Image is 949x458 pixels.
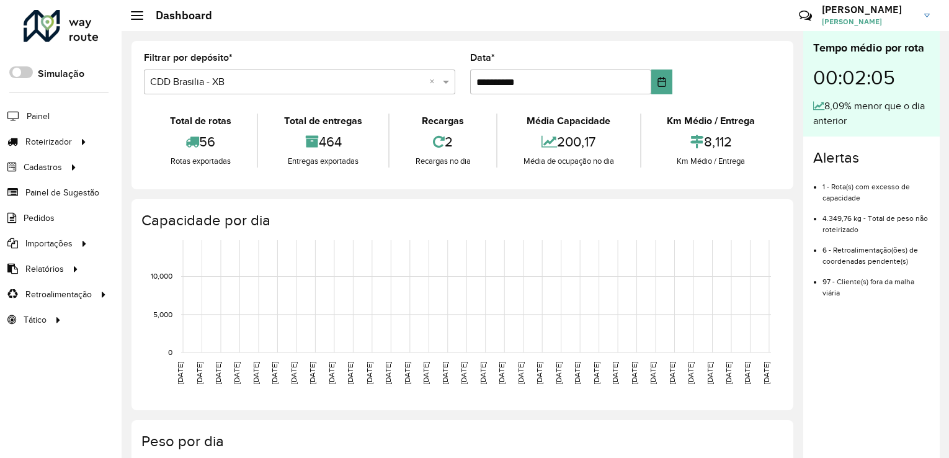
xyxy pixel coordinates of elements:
[470,50,495,65] label: Data
[214,362,222,384] text: [DATE]
[393,128,493,155] div: 2
[517,362,525,384] text: [DATE]
[743,362,751,384] text: [DATE]
[724,362,733,384] text: [DATE]
[233,362,241,384] text: [DATE]
[630,362,638,384] text: [DATE]
[644,128,778,155] div: 8,112
[592,362,600,384] text: [DATE]
[25,186,99,199] span: Painel de Sugestão
[25,263,64,276] span: Relatórios
[176,362,184,384] text: [DATE]
[151,272,172,281] text: 10,000
[195,362,203,384] text: [DATE]
[27,110,50,123] span: Painel
[384,362,392,384] text: [DATE]
[141,212,781,230] h4: Capacidade por dia
[290,362,298,384] text: [DATE]
[813,149,930,167] h4: Alertas
[393,155,493,168] div: Recargas no dia
[441,362,449,384] text: [DATE]
[573,362,581,384] text: [DATE]
[668,362,676,384] text: [DATE]
[649,362,657,384] text: [DATE]
[403,362,411,384] text: [DATE]
[25,135,72,148] span: Roteirizador
[611,362,619,384] text: [DATE]
[429,74,440,89] span: Clear all
[261,128,385,155] div: 464
[144,50,233,65] label: Filtrar por depósito
[141,433,781,451] h4: Peso por dia
[822,267,930,299] li: 97 - Cliente(s) fora da malha viária
[261,114,385,128] div: Total de entregas
[501,155,636,168] div: Média de ocupação no dia
[792,2,819,29] a: Contato Rápido
[651,70,672,94] button: Choose Date
[393,114,493,128] div: Recargas
[822,172,930,204] li: 1 - Rota(s) com excesso de capacidade
[460,362,468,384] text: [DATE]
[143,9,212,22] h2: Dashboard
[813,99,930,128] div: 8,09% menor que o dia anterior
[24,161,62,174] span: Cadastros
[327,362,336,384] text: [DATE]
[365,362,373,384] text: [DATE]
[555,362,563,384] text: [DATE]
[822,16,915,27] span: [PERSON_NAME]
[822,235,930,267] li: 6 - Retroalimentação(ões) de coordenadas pendente(s)
[501,128,636,155] div: 200,17
[346,362,354,384] text: [DATE]
[644,155,778,168] div: Km Médio / Entrega
[168,348,172,356] text: 0
[25,288,92,301] span: Retroalimentação
[644,114,778,128] div: Km Médio / Entrega
[822,204,930,235] li: 4.349,76 kg - Total de peso não roteirizado
[252,362,260,384] text: [DATE]
[25,237,73,250] span: Importações
[479,362,487,384] text: [DATE]
[706,362,714,384] text: [DATE]
[147,155,254,168] div: Rotas exportadas
[153,310,172,318] text: 5,000
[38,66,84,81] label: Simulação
[308,362,316,384] text: [DATE]
[497,362,506,384] text: [DATE]
[24,212,55,225] span: Pedidos
[270,362,278,384] text: [DATE]
[762,362,770,384] text: [DATE]
[147,114,254,128] div: Total de rotas
[687,362,695,384] text: [DATE]
[261,155,385,168] div: Entregas exportadas
[24,313,47,326] span: Tático
[822,4,915,16] h3: [PERSON_NAME]
[813,40,930,56] div: Tempo médio por rota
[147,128,254,155] div: 56
[813,56,930,99] div: 00:02:05
[422,362,430,384] text: [DATE]
[501,114,636,128] div: Média Capacidade
[535,362,543,384] text: [DATE]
